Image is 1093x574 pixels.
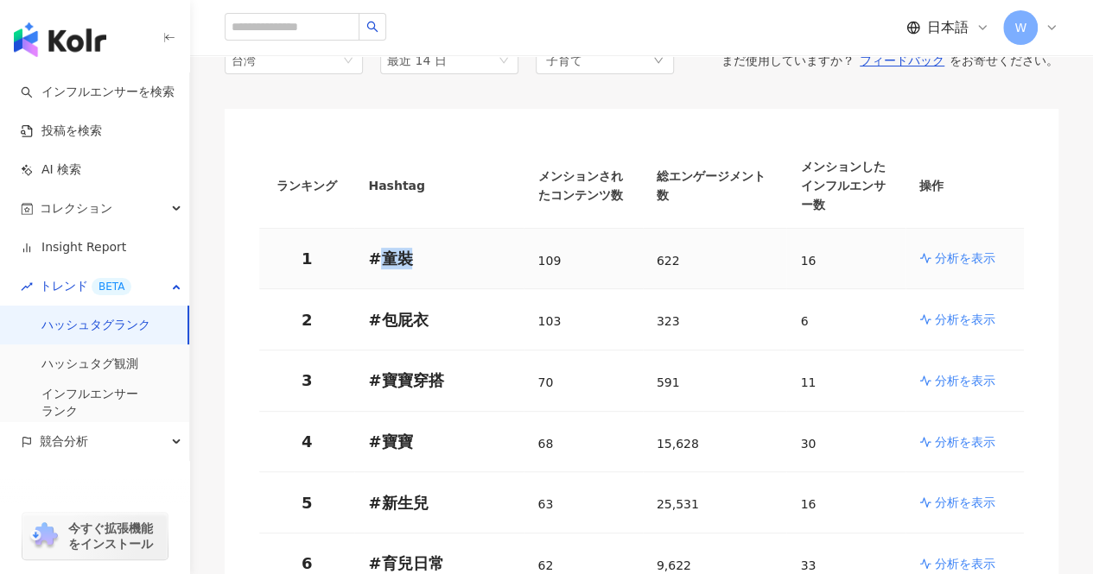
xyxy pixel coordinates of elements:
[855,53,950,68] button: フィードバック
[800,558,816,572] span: 33
[21,281,33,293] span: rise
[368,248,510,269] p: # 童裝
[537,437,553,451] span: 68
[800,254,816,268] span: 16
[537,558,553,572] span: 62
[21,123,102,140] a: 投稿を検索
[657,375,680,389] span: 591
[537,375,553,389] span: 70
[273,309,340,331] p: 2
[368,431,510,452] p: # 寶寶
[28,522,60,550] img: chrome extension
[40,267,131,306] span: トレンド
[41,386,138,419] a: インフルエンサー ランク
[92,278,131,295] div: BETA
[906,143,1024,229] th: 操作
[800,437,816,451] span: 30
[21,84,175,101] a: searchインフルエンサーを検索
[657,314,680,328] span: 323
[68,520,162,552] span: 今すぐ拡張機能をインストール
[368,552,510,574] p: # 育兒日常
[273,431,340,452] p: 4
[935,311,995,328] p: 分析を表示
[674,53,1058,68] div: まだ使用していますか？ をお寄せください。
[800,375,816,389] span: 11
[657,437,699,451] span: 15,628
[40,189,112,228] span: コレクション
[800,497,816,511] span: 16
[657,558,691,572] span: 9,622
[643,143,787,229] th: 総エンゲージメント数
[22,513,168,559] a: chrome extension今すぐ拡張機能をインストール
[786,143,905,229] th: メンションしたインフルエンサー数
[537,314,561,328] span: 103
[273,492,340,514] p: 5
[935,494,995,511] p: 分析を表示
[919,555,1010,572] a: 分析を表示
[273,248,340,269] p: 1
[935,555,995,572] p: 分析を表示
[387,54,447,67] span: 最近 14 日
[935,249,995,267] p: 分析を表示
[1014,18,1026,37] span: W
[919,372,1010,389] a: 分析を表示
[546,51,582,70] span: 子育て
[524,143,642,229] th: メンションされたコンテンツ数
[653,55,664,66] span: down
[368,492,510,514] p: # 新生兒
[21,161,81,179] a: AI 検索
[919,311,1010,328] a: 分析を表示
[800,314,808,328] span: 6
[259,143,354,229] th: ランキング
[41,317,150,334] a: ハッシュタグランク
[935,372,995,389] p: 分析を表示
[927,18,969,37] span: 日本語
[232,47,288,73] div: 台湾
[354,143,524,229] th: Hashtag
[366,21,378,33] span: search
[657,254,680,268] span: 622
[273,552,340,574] p: 6
[273,369,340,391] p: 3
[41,356,138,373] a: ハッシュタグ観測
[537,497,553,511] span: 63
[368,309,510,331] p: # 包屁衣
[919,433,1010,451] a: 分析を表示
[919,249,1010,267] a: 分析を表示
[21,239,126,256] a: Insight Report
[537,254,561,268] span: 109
[657,497,699,511] span: 25,531
[919,494,1010,511] a: 分析を表示
[368,369,510,391] p: # 寶寶穿搭
[40,422,88,461] span: 競合分析
[14,22,106,57] img: logo
[935,433,995,451] p: 分析を表示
